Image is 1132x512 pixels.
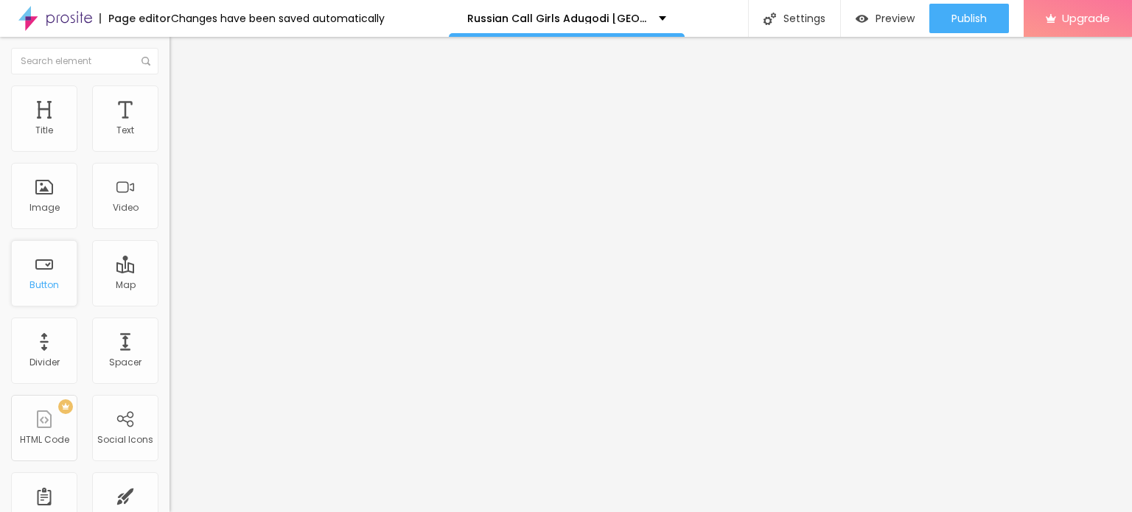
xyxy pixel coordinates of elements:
div: Map [116,280,136,290]
img: view-1.svg [856,13,868,25]
div: Title [35,125,53,136]
iframe: Editor [170,37,1132,512]
div: Changes have been saved automatically [171,13,385,24]
div: Image [29,203,60,213]
div: Button [29,280,59,290]
img: Icone [141,57,150,66]
img: Icone [764,13,776,25]
span: Publish [951,13,987,24]
input: Search element [11,48,158,74]
div: Video [113,203,139,213]
button: Preview [841,4,929,33]
p: Russian Call Girls Adugodi [GEOGRAPHIC_DATA] Escorts No Advance Payment | Pocket Budget 100% Full... [467,13,648,24]
span: Upgrade [1062,12,1110,24]
button: Publish [929,4,1009,33]
div: Social Icons [97,435,153,445]
div: Divider [29,357,60,368]
div: HTML Code [20,435,69,445]
div: Spacer [109,357,141,368]
div: Page editor [99,13,171,24]
div: Text [116,125,134,136]
span: Preview [876,13,915,24]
